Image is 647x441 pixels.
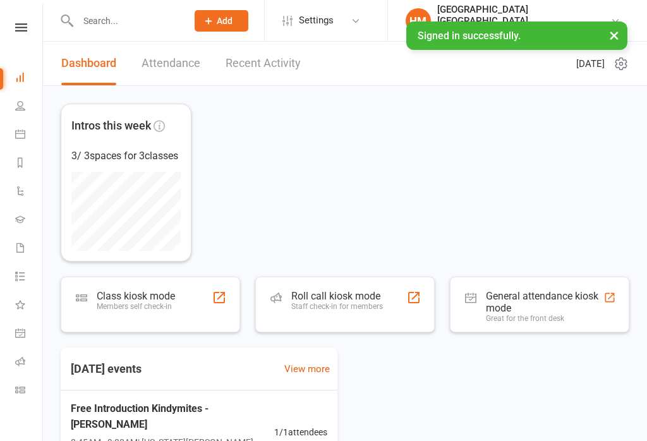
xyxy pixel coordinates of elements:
[71,117,151,135] span: Intros this week
[15,93,44,121] a: People
[74,12,178,30] input: Search...
[284,361,330,377] a: View more
[15,64,44,93] a: Dashboard
[299,6,334,35] span: Settings
[15,320,44,349] a: General attendance kiosk mode
[406,8,431,33] div: HM
[486,314,603,323] div: Great for the front desk
[274,425,327,439] span: 1 / 1 attendees
[71,148,181,164] div: 3 / 3 spaces for 3 classes
[195,10,248,32] button: Add
[97,302,175,311] div: Members self check-in
[15,349,44,377] a: Roll call kiosk mode
[15,377,44,406] a: Class kiosk mode
[71,401,274,433] span: Free Introduction Kindymites - [PERSON_NAME]
[97,290,175,302] div: Class kiosk mode
[486,290,603,314] div: General attendance kiosk mode
[142,42,200,85] a: Attendance
[15,292,44,320] a: What's New
[15,150,44,178] a: Reports
[291,302,383,311] div: Staff check-in for members
[217,16,233,26] span: Add
[61,358,152,380] h3: [DATE] events
[418,30,521,42] span: Signed in successfully.
[437,4,610,27] div: [GEOGRAPHIC_DATA] [GEOGRAPHIC_DATA]
[226,42,301,85] a: Recent Activity
[603,21,626,49] button: ×
[291,290,383,302] div: Roll call kiosk mode
[576,56,605,71] span: [DATE]
[15,121,44,150] a: Calendar
[61,42,116,85] a: Dashboard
